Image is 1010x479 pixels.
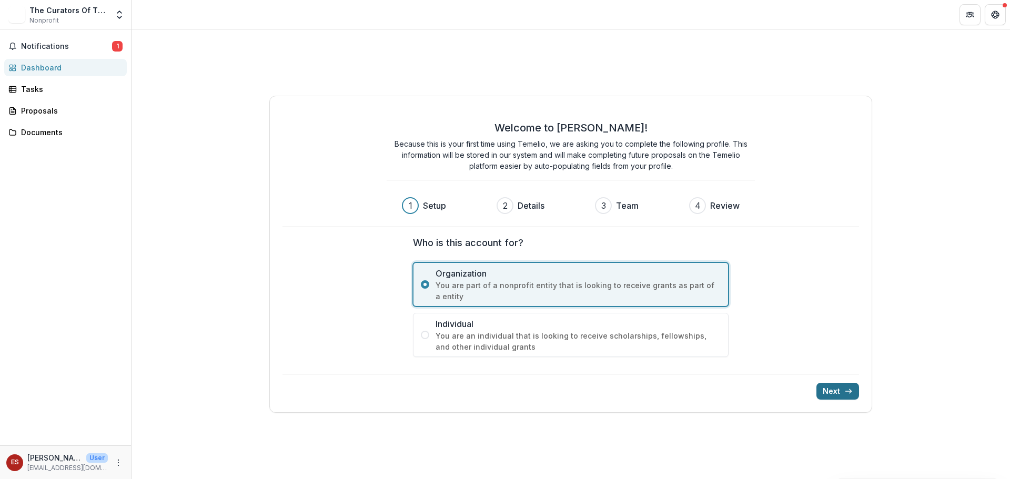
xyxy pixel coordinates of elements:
div: Progress [402,197,740,214]
h3: Review [710,199,740,212]
div: Documents [21,127,118,138]
span: 1 [112,41,123,52]
div: Dashboard [21,62,118,73]
div: The Curators Of The [GEOGRAPHIC_DATA][US_STATE] [29,5,108,16]
div: 3 [601,199,606,212]
h2: Welcome to [PERSON_NAME]! [494,121,648,134]
div: 4 [695,199,701,212]
p: [EMAIL_ADDRESS][DOMAIN_NAME] [27,463,108,473]
span: You are part of a nonprofit entity that is looking to receive grants as part of a entity [436,280,721,302]
a: Tasks [4,80,127,98]
div: Proposals [21,105,118,116]
p: User [86,453,108,463]
label: Who is this account for? [413,236,722,250]
span: Individual [436,318,721,330]
p: Because this is your first time using Temelio, we are asking you to complete the following profil... [387,138,755,171]
h3: Team [616,199,639,212]
button: Next [816,383,859,400]
span: Organization [436,267,721,280]
span: You are an individual that is looking to receive scholarships, fellowships, and other individual ... [436,330,721,352]
img: The Curators Of The University Of Missouri [8,6,25,23]
h3: Details [518,199,544,212]
button: More [112,456,125,469]
button: Partners [959,4,981,25]
div: 2 [503,199,508,212]
h3: Setup [423,199,446,212]
a: Documents [4,124,127,141]
button: Get Help [985,4,1006,25]
div: 1 [409,199,412,212]
button: Open entity switcher [112,4,127,25]
p: [PERSON_NAME] [27,452,82,463]
a: Proposals [4,102,127,119]
span: Nonprofit [29,16,59,25]
div: Tasks [21,84,118,95]
div: Ellen Suni [11,459,19,466]
button: Notifications1 [4,38,127,55]
span: Notifications [21,42,112,51]
a: Dashboard [4,59,127,76]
